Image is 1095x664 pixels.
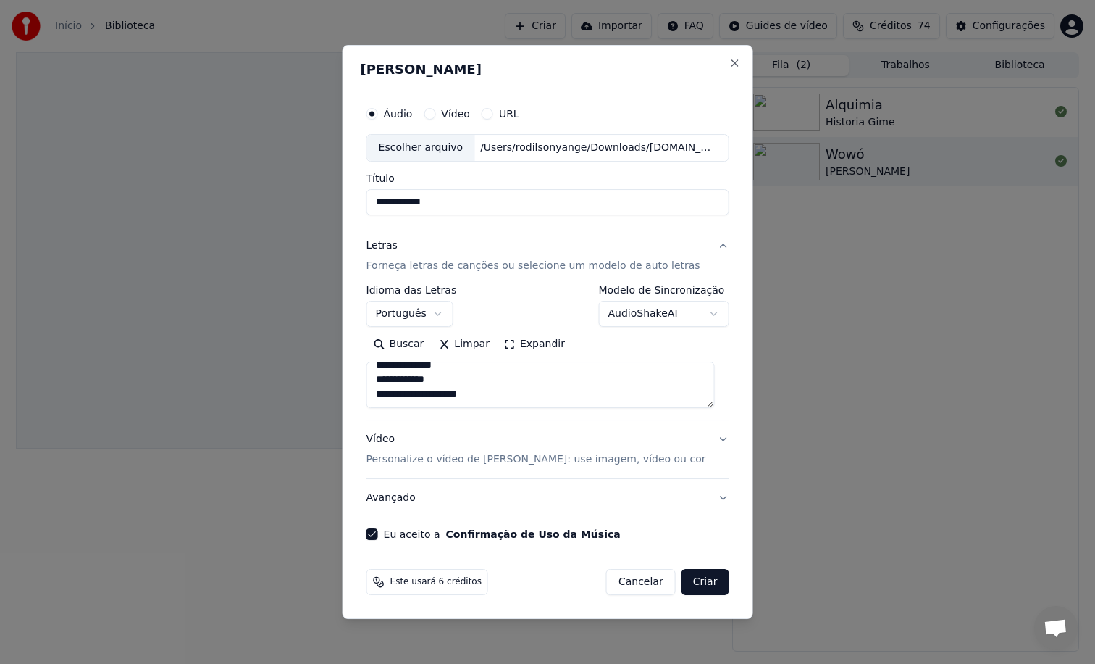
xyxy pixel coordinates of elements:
div: LetrasForneça letras de canções ou selecione um modelo de auto letras [366,285,729,420]
div: Escolher arquivo [367,135,475,161]
button: LetrasForneça letras de canções ou selecione um modelo de auto letras [366,227,729,285]
label: Idioma das Letras [366,285,457,295]
button: Criar [681,569,729,595]
button: Expandir [497,333,572,356]
p: Personalize o vídeo de [PERSON_NAME]: use imagem, vídeo ou cor [366,452,706,467]
div: Letras [366,238,398,253]
label: Modelo de Sincronização [598,285,729,295]
button: Cancelar [606,569,676,595]
label: Vídeo [441,109,470,119]
div: /Users/rodilsonyange/Downloads/[DOMAIN_NAME] - Sr. Policia - Banda Maravilha.mp3 [474,141,721,155]
button: Eu aceito a [446,529,621,539]
label: URL [499,109,519,119]
label: Título [366,173,729,183]
button: Limpar [431,333,497,356]
p: Forneça letras de canções ou selecione um modelo de auto letras [366,259,700,273]
button: VídeoPersonalize o vídeo de [PERSON_NAME]: use imagem, vídeo ou cor [366,420,729,478]
label: Áudio [384,109,413,119]
h2: [PERSON_NAME] [361,63,735,76]
button: Buscar [366,333,432,356]
div: Vídeo [366,432,706,467]
span: Este usará 6 créditos [390,576,482,588]
label: Eu aceito a [384,529,621,539]
button: Avançado [366,479,729,517]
